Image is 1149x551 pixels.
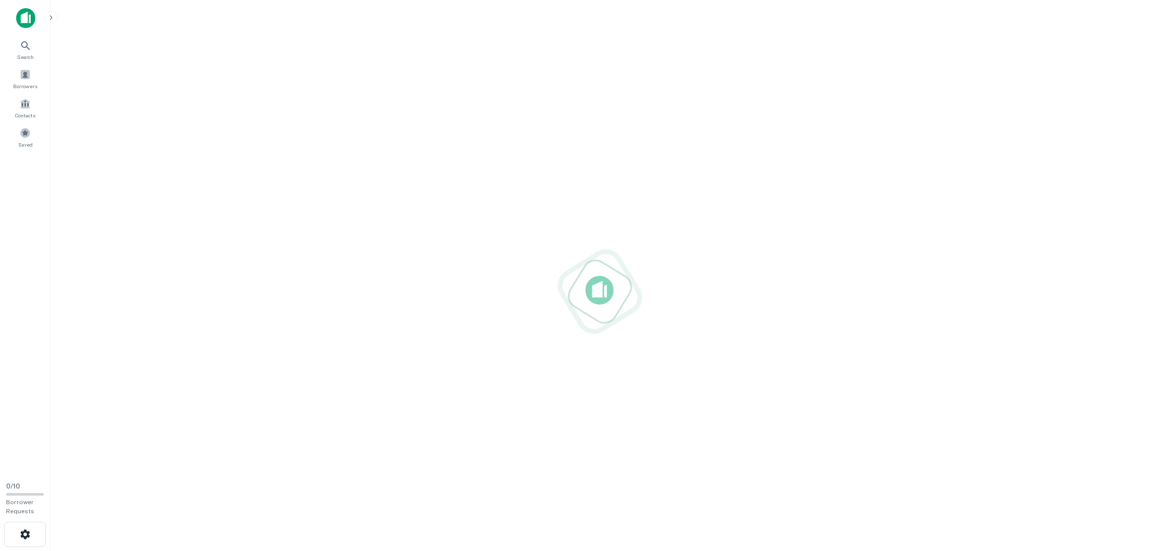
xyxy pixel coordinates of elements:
a: Borrowers [3,65,47,92]
span: Borrowers [13,82,37,90]
span: Search [17,53,34,61]
a: Search [3,36,47,63]
a: Saved [3,123,47,151]
span: 0 / 10 [6,483,20,490]
span: Borrower Requests [6,499,34,515]
span: Contacts [15,111,35,119]
a: Contacts [3,94,47,121]
img: capitalize-icon.png [16,8,35,28]
span: Saved [18,141,33,149]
